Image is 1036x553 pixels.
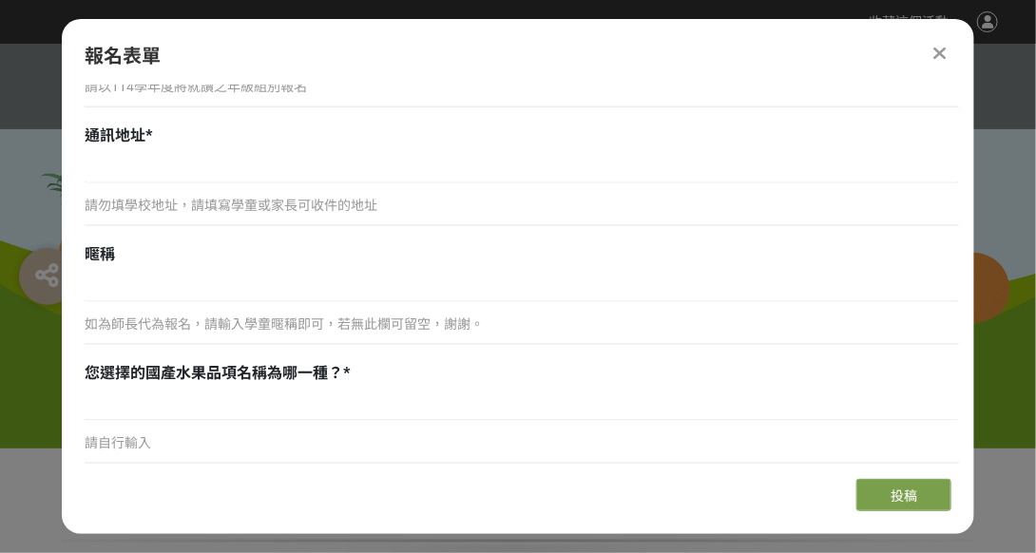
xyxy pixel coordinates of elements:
p: 請以114學年度將就讀之年級組別報名 [85,77,959,97]
button: 投稿 [856,479,951,511]
p: 請自行輸入 [85,433,959,453]
span: 您選擇的國產水果品項名稱為哪一種？ [85,364,343,382]
span: 暱稱 [85,245,115,263]
span: 通訊地址 [85,126,145,144]
span: 投稿 [891,488,917,504]
span: 收藏這個活動 [869,14,949,29]
p: 如為師長代為報名，請輸入學童暱稱即可，若無此欄可留空，謝謝。 [85,315,959,334]
span: 報名表單 [85,45,161,67]
p: 請勿填學校地址，請填寫學童或家長可收件的地址 [85,196,959,216]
